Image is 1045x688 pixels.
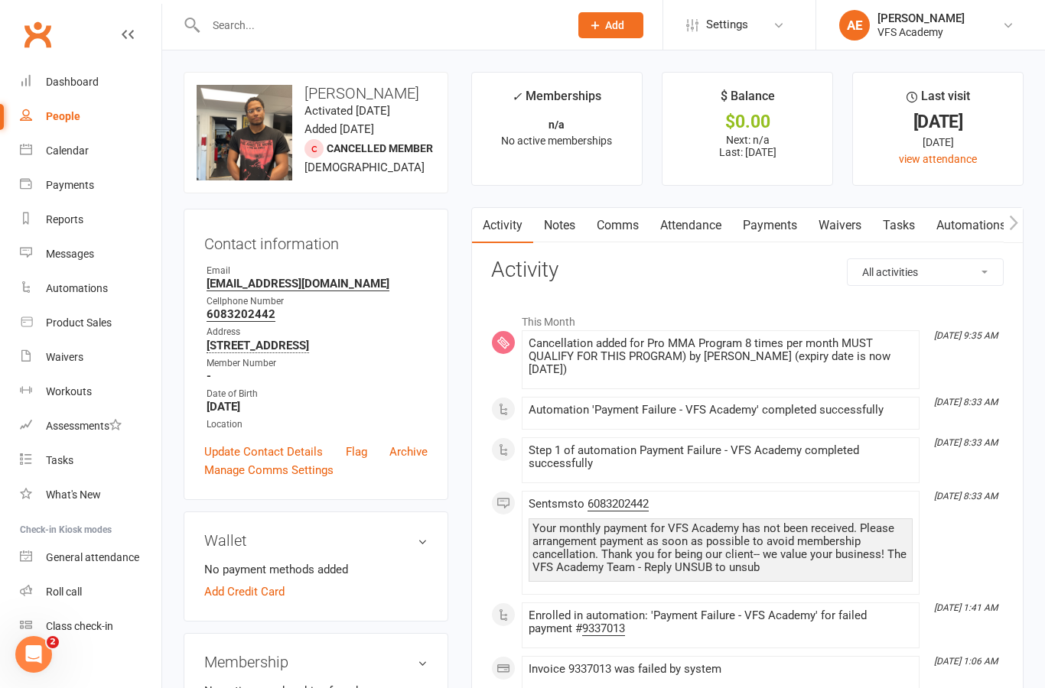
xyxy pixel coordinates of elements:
div: [PERSON_NAME] [877,11,965,25]
div: $0.00 [676,114,819,130]
span: Settings [706,8,748,42]
div: Last visit [907,86,970,114]
i: [DATE] 9:35 AM [934,330,998,341]
a: General attendance kiosk mode [20,540,161,575]
a: Archive [389,443,428,461]
div: Roll call [46,586,82,598]
a: What's New [20,478,161,512]
a: Tasks [20,443,161,478]
a: Add Credit Card [204,583,285,601]
a: view attendance [899,153,977,165]
a: Attendance [649,208,732,243]
span: No active memberships [501,135,612,147]
a: Payments [20,168,161,203]
div: Address [207,325,428,339]
div: Reports [46,213,83,226]
button: Add [578,12,643,38]
div: Automation 'Payment Failure - VFS Academy' completed successfully [529,404,913,417]
a: Automations [20,271,161,306]
div: Cellphone Number [207,294,428,309]
strong: - [207,369,428,383]
span: Add [605,19,624,31]
div: Your monthly payment for VFS Academy has not been received. Please arrangement payment as soon as... [532,522,909,574]
a: Automations [926,208,1017,243]
a: Flag [346,443,367,461]
div: Tasks [46,454,73,466]
h3: Activity [491,258,1004,282]
input: Search... [201,15,558,36]
a: Notes [533,208,586,243]
a: Activity [472,208,533,243]
div: $ Balance [721,86,775,114]
div: Class check-in [46,620,113,632]
a: Payments [732,208,808,243]
div: Automations [46,282,108,294]
p: Next: n/a Last: [DATE] [676,134,819,158]
div: Messages [46,248,94,260]
span: [DEMOGRAPHIC_DATA] [304,161,425,174]
h3: [PERSON_NAME] [197,85,435,102]
span: 2 [47,636,59,648]
li: This Month [491,306,1004,330]
a: Reports [20,203,161,237]
a: People [20,99,161,134]
a: Tasks [872,208,926,243]
time: Activated [DATE] [304,104,390,118]
a: Comms [586,208,649,243]
div: Waivers [46,351,83,363]
li: No payment methods added [204,560,428,579]
h3: Membership [204,654,428,670]
a: Waivers [20,340,161,375]
i: [DATE] 1:41 AM [934,602,998,613]
div: Date of Birth [207,387,428,401]
div: Invoice 9337013 was failed by system [529,663,913,676]
h3: Contact information [204,229,428,252]
a: Product Sales [20,306,161,340]
a: Messages [20,237,161,271]
a: Assessments [20,409,161,443]
span: Sent sms to [529,497,649,511]
div: General attendance [46,551,139,563]
strong: [DATE] [207,400,428,414]
div: Product Sales [46,316,112,329]
a: Calendar [20,134,161,168]
strong: n/a [549,118,565,131]
i: [DATE] 8:33 AM [934,397,998,407]
div: VFS Academy [877,25,965,39]
div: Dashboard [46,76,99,88]
a: Clubworx [18,15,57,54]
h3: Wallet [204,532,428,549]
a: Workouts [20,375,161,409]
a: Waivers [808,208,872,243]
img: image1726672036.png [197,85,292,180]
div: Location [207,417,428,432]
i: [DATE] 8:33 AM [934,437,998,448]
div: Enrolled in automation: 'Payment Failure - VFS Academy' for failed payment # [529,609,913,635]
a: Dashboard [20,65,161,99]
div: People [46,110,80,122]
i: ✓ [512,89,522,104]
div: Payments [46,179,94,191]
div: Email [207,264,428,278]
div: Memberships [512,86,601,115]
time: Added [DATE] [304,122,374,136]
i: [DATE] 8:33 AM [934,491,998,501]
div: Calendar [46,144,89,157]
div: Member Number [207,356,428,371]
i: [DATE] 1:06 AM [934,656,998,667]
div: [DATE] [867,134,1009,151]
a: Class kiosk mode [20,609,161,644]
div: AE [839,10,870,41]
div: Step 1 of automation Payment Failure - VFS Academy completed successfully [529,444,913,470]
a: Update Contact Details [204,443,323,461]
div: Cancellation added for Pro MMA Program 8 times per month MUST QUALIFY FOR THIS PROGRAM) by [PERSO... [529,337,913,376]
a: Manage Comms Settings [204,461,334,479]
span: Cancelled member [327,142,433,154]
div: What's New [46,488,101,501]
div: Workouts [46,385,92,398]
div: Assessments [46,420,122,432]
a: Roll call [20,575,161,609]
iframe: Intercom live chat [15,636,52,673]
div: [DATE] [867,114,1009,130]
